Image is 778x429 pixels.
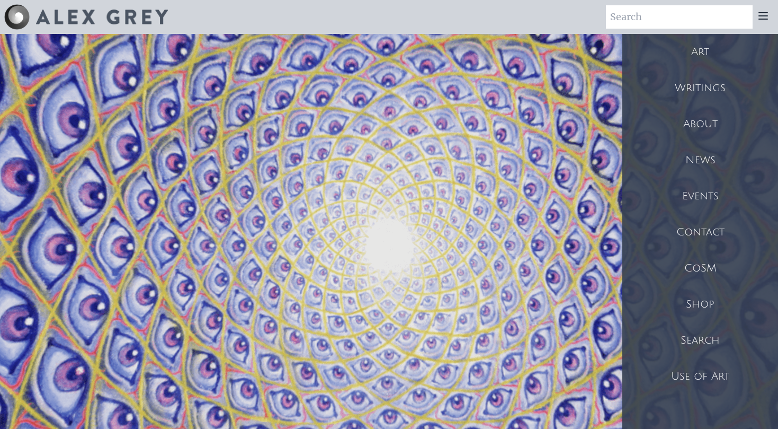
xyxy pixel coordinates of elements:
[622,178,778,214] a: Events
[622,250,778,286] a: CoSM
[622,286,778,322] a: Shop
[622,358,778,395] a: Use of Art
[606,5,753,29] input: Search
[622,34,778,70] a: Art
[622,322,778,358] a: Search
[622,106,778,142] a: About
[622,142,778,178] a: News
[622,214,778,250] a: Contact
[622,70,778,106] a: Writings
